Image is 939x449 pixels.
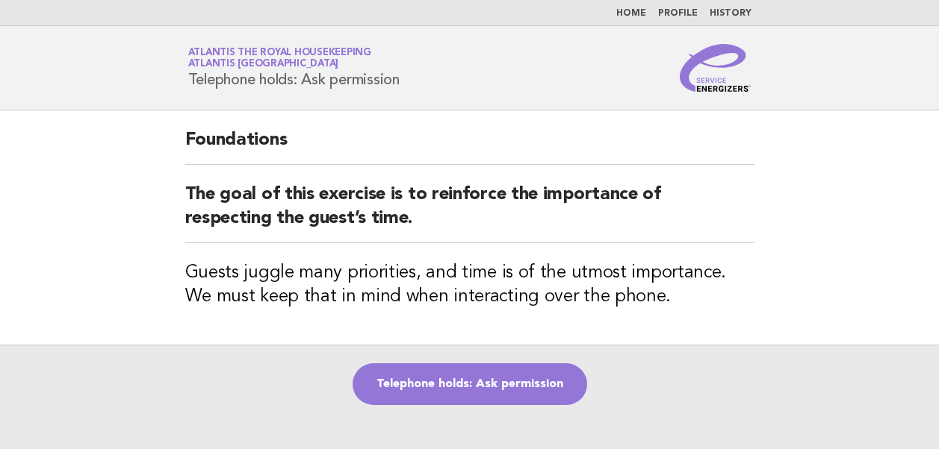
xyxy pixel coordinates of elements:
h1: Telephone holds: Ask permission [188,48,400,87]
a: History [710,9,751,18]
span: Atlantis [GEOGRAPHIC_DATA] [188,60,339,69]
h2: Foundations [185,128,754,165]
a: Atlantis the Royal HousekeepingAtlantis [GEOGRAPHIC_DATA] [188,48,371,69]
img: Service Energizers [680,44,751,92]
a: Home [616,9,646,18]
h2: The goal of this exercise is to reinforce the importance of respecting the guest’s time. [185,183,754,243]
h3: Guests juggle many priorities, and time is of the utmost importance. We must keep that in mind wh... [185,261,754,309]
a: Telephone holds: Ask permission [353,363,587,405]
a: Profile [658,9,698,18]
